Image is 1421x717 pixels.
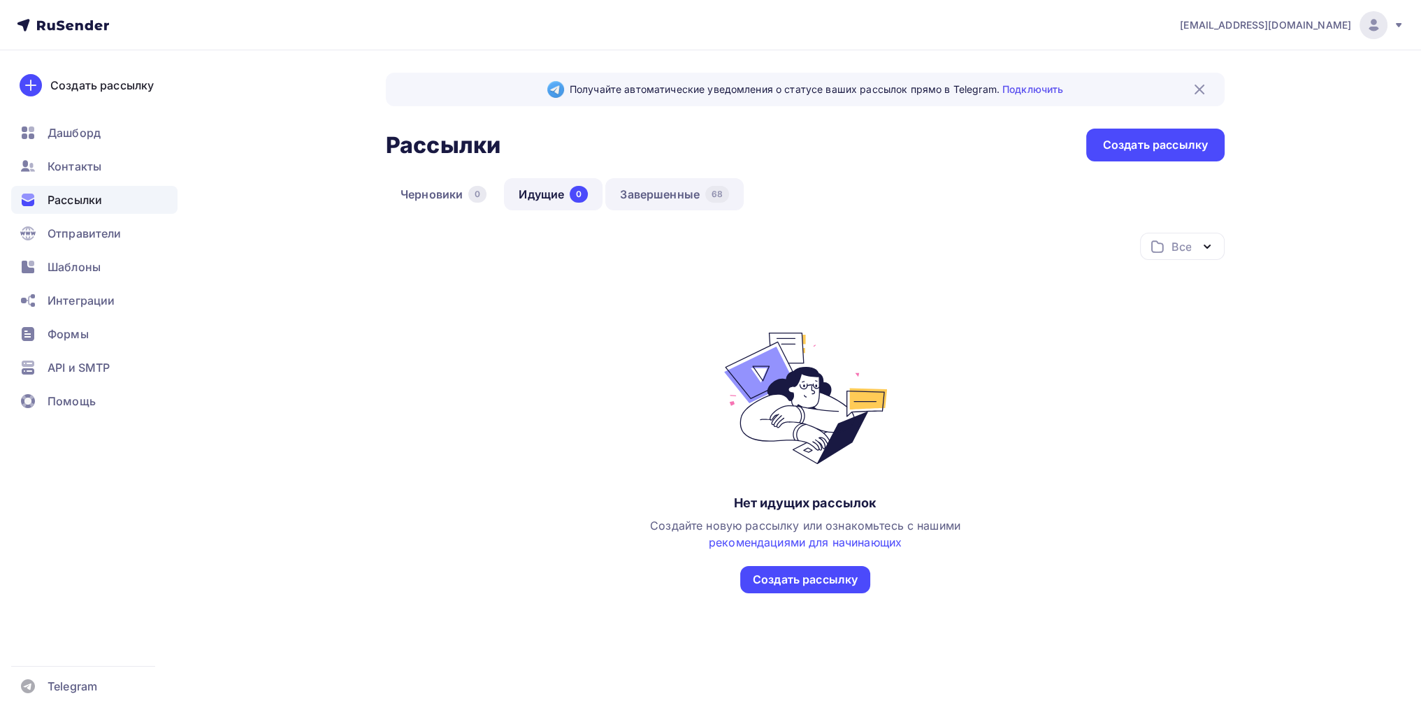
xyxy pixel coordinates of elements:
div: Создать рассылку [1103,137,1208,153]
span: Получайте автоматические уведомления о статусе ваших рассылок прямо в Telegram. [570,82,1063,96]
a: Формы [11,320,178,348]
div: Нет идущих рассылок [734,495,877,512]
a: Шаблоны [11,253,178,281]
div: 0 [468,186,486,203]
span: Контакты [48,158,101,175]
a: Завершенные68 [605,178,744,210]
div: Создать рассылку [50,77,154,94]
span: Помощь [48,393,96,410]
h2: Рассылки [386,131,500,159]
a: рекомендациями для начинающих [709,535,902,549]
a: Рассылки [11,186,178,214]
a: Контакты [11,152,178,180]
span: Дашборд [48,124,101,141]
img: Telegram [547,81,564,98]
div: 68 [705,186,729,203]
div: Создать рассылку [753,572,858,588]
span: Рассылки [48,191,102,208]
a: Дашборд [11,119,178,147]
a: Отправители [11,219,178,247]
button: Все [1140,233,1225,260]
span: Шаблоны [48,259,101,275]
a: Подключить [1002,83,1063,95]
span: API и SMTP [48,359,110,376]
span: Формы [48,326,89,342]
span: Создайте новую рассылку или ознакомьтесь с нашими [650,519,960,549]
a: Идущие0 [504,178,603,210]
a: [EMAIL_ADDRESS][DOMAIN_NAME] [1180,11,1404,39]
span: Отправители [48,225,122,242]
span: Интеграции [48,292,115,309]
div: 0 [570,186,588,203]
a: Черновики0 [386,178,501,210]
span: Telegram [48,678,97,695]
span: [EMAIL_ADDRESS][DOMAIN_NAME] [1180,18,1351,32]
div: Все [1171,238,1191,255]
